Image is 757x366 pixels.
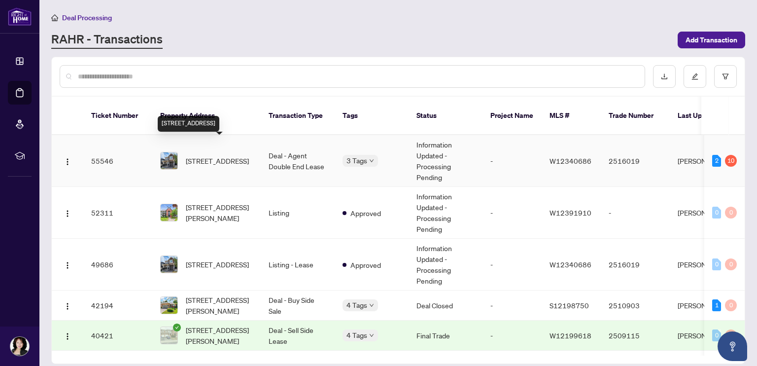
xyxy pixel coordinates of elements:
[482,321,542,351] td: -
[409,97,482,135] th: Status
[725,299,737,311] div: 0
[670,239,744,291] td: [PERSON_NAME]
[550,156,591,165] span: W12340686
[8,7,32,26] img: logo
[712,258,721,270] div: 0
[60,328,75,343] button: Logo
[83,239,152,291] td: 49686
[60,153,75,169] button: Logo
[601,187,670,239] td: -
[678,32,745,48] button: Add Transaction
[346,155,367,166] span: 3 Tags
[369,303,374,308] span: down
[369,333,374,338] span: down
[409,291,482,321] td: Deal Closed
[670,135,744,187] td: [PERSON_NAME]
[409,239,482,291] td: Information Updated - Processing Pending
[64,261,71,269] img: Logo
[173,324,181,331] span: check-circle
[161,152,177,169] img: thumbnail-img
[261,239,335,291] td: Listing - Lease
[661,73,668,80] span: download
[335,97,409,135] th: Tags
[482,291,542,321] td: -
[550,208,591,217] span: W12391910
[51,14,58,21] span: home
[670,97,744,135] th: Last Updated By
[186,202,253,223] span: [STREET_ADDRESS][PERSON_NAME]
[83,291,152,321] td: 42194
[10,337,29,356] img: Profile Icon
[60,297,75,313] button: Logo
[712,299,721,311] div: 1
[409,321,482,351] td: Final Trade
[725,207,737,219] div: 0
[369,158,374,163] span: down
[542,97,601,135] th: MLS #
[83,321,152,351] td: 40421
[261,291,335,321] td: Deal - Buy Side Sale
[712,329,721,341] div: 0
[725,258,737,270] div: 0
[722,73,729,80] span: filter
[60,256,75,272] button: Logo
[64,210,71,218] img: Logo
[83,97,152,135] th: Ticket Number
[261,187,335,239] td: Listing
[601,321,670,351] td: 2509115
[712,155,721,167] div: 2
[601,135,670,187] td: 2516019
[51,31,163,49] a: RAHR - Transactions
[186,325,253,346] span: [STREET_ADDRESS][PERSON_NAME]
[684,65,706,88] button: edit
[691,73,698,80] span: edit
[346,329,367,341] span: 4 Tags
[550,260,591,269] span: W12340686
[601,97,670,135] th: Trade Number
[409,135,482,187] td: Information Updated - Processing Pending
[261,321,335,351] td: Deal - Sell Side Lease
[482,135,542,187] td: -
[64,158,71,166] img: Logo
[686,32,737,48] span: Add Transaction
[152,97,261,135] th: Property Address
[161,256,177,273] img: thumbnail-img
[158,116,219,132] div: [STREET_ADDRESS]
[186,294,253,316] span: [STREET_ADDRESS][PERSON_NAME]
[350,259,381,270] span: Approved
[83,135,152,187] td: 55546
[161,297,177,314] img: thumbnail-img
[409,187,482,239] td: Information Updated - Processing Pending
[261,135,335,187] td: Deal - Agent Double End Lease
[64,302,71,310] img: Logo
[482,97,542,135] th: Project Name
[670,291,744,321] td: [PERSON_NAME]
[714,65,737,88] button: filter
[550,331,591,340] span: W12199618
[725,155,737,167] div: 10
[670,321,744,351] td: [PERSON_NAME]
[83,187,152,239] td: 52311
[725,329,737,341] div: 0
[482,239,542,291] td: -
[62,13,112,22] span: Deal Processing
[346,299,367,311] span: 4 Tags
[718,331,747,361] button: Open asap
[186,155,249,166] span: [STREET_ADDRESS]
[482,187,542,239] td: -
[261,97,335,135] th: Transaction Type
[186,259,249,270] span: [STREET_ADDRESS]
[161,327,177,344] img: thumbnail-img
[550,301,589,310] span: S12198750
[653,65,676,88] button: download
[350,208,381,219] span: Approved
[60,205,75,220] button: Logo
[712,207,721,219] div: 0
[64,332,71,340] img: Logo
[601,239,670,291] td: 2516019
[670,187,744,239] td: [PERSON_NAME]
[601,291,670,321] td: 2510903
[161,204,177,221] img: thumbnail-img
